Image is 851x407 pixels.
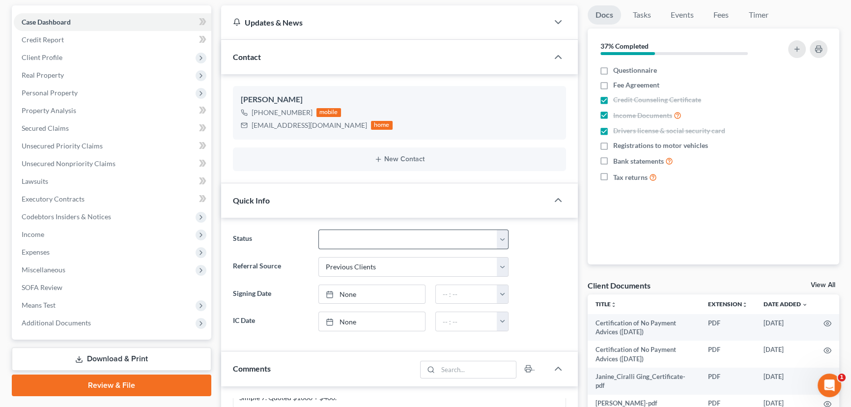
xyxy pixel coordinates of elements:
span: Client Profile [22,53,62,61]
span: Fee Agreement [613,80,659,90]
td: [DATE] [756,341,816,368]
a: Unsecured Nonpriority Claims [14,155,211,173]
span: Expenses [22,248,50,256]
span: Executory Contracts [22,195,85,203]
a: Date Added expand_more [764,300,808,308]
div: home [371,121,393,130]
span: Property Analysis [22,106,76,115]
input: -- : -- [436,312,498,331]
span: Unsecured Nonpriority Claims [22,159,115,168]
span: Income Documents [613,111,672,120]
div: [PHONE_NUMBER] [252,108,312,117]
span: Real Property [22,71,64,79]
a: View All [811,282,835,289]
label: Referral Source [228,257,313,277]
span: Case Dashboard [22,18,71,26]
td: PDF [700,314,756,341]
a: Events [663,5,702,25]
td: Janine_Ciralli Ging_Certificate-pdf [588,368,701,395]
span: Credit Counseling Certificate [613,95,701,105]
div: Simple 7. Quoted $1600 + $400. [239,393,560,403]
a: Credit Report [14,31,211,49]
a: Tasks [625,5,659,25]
a: Case Dashboard [14,13,211,31]
td: Certification of No Payment Advices ([DATE]) [588,341,701,368]
iframe: Intercom live chat [818,374,841,397]
span: Bank statements [613,156,664,166]
i: unfold_more [742,302,748,308]
span: Registrations to motor vehicles [613,141,708,150]
a: None [319,312,425,331]
a: Unsecured Priority Claims [14,137,211,155]
a: Secured Claims [14,119,211,137]
a: Property Analysis [14,102,211,119]
span: Comments [233,364,271,373]
label: Signing Date [228,285,313,304]
a: Extensionunfold_more [708,300,748,308]
td: PDF [700,341,756,368]
span: Secured Claims [22,124,69,132]
a: Titleunfold_more [596,300,617,308]
span: Miscellaneous [22,265,65,274]
input: -- : -- [436,285,498,304]
td: [DATE] [756,368,816,395]
a: Docs [588,5,621,25]
div: [EMAIL_ADDRESS][DOMAIN_NAME] [252,120,367,130]
a: SOFA Review [14,279,211,296]
div: mobile [316,108,341,117]
span: SOFA Review [22,283,62,291]
span: Personal Property [22,88,78,97]
div: Client Documents [588,280,651,291]
label: IC Date [228,312,313,331]
div: Updates & News [233,17,537,28]
i: expand_more [802,302,808,308]
a: Lawsuits [14,173,211,190]
span: Questionnaire [613,65,657,75]
span: 1 [838,374,846,381]
button: New Contact [241,155,558,163]
a: None [319,285,425,304]
span: Income [22,230,44,238]
span: Unsecured Priority Claims [22,142,103,150]
span: Quick Info [233,196,270,205]
a: Review & File [12,375,211,396]
td: [DATE] [756,314,816,341]
strong: 37% Completed [600,42,649,50]
label: Status [228,230,313,249]
span: Drivers license & social security card [613,126,725,136]
i: unfold_more [611,302,617,308]
a: Fees [706,5,737,25]
input: Search... [438,361,516,378]
span: Codebtors Insiders & Notices [22,212,111,221]
span: Means Test [22,301,56,309]
td: Certification of No Payment Advices ([DATE]) [588,314,701,341]
span: Tax returns [613,173,648,182]
div: [PERSON_NAME] [241,94,558,106]
span: Additional Documents [22,319,91,327]
td: PDF [700,368,756,395]
span: Credit Report [22,35,64,44]
span: Contact [233,52,261,61]
a: Download & Print [12,348,211,371]
a: Executory Contracts [14,190,211,208]
span: Lawsuits [22,177,48,185]
a: Timer [741,5,776,25]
